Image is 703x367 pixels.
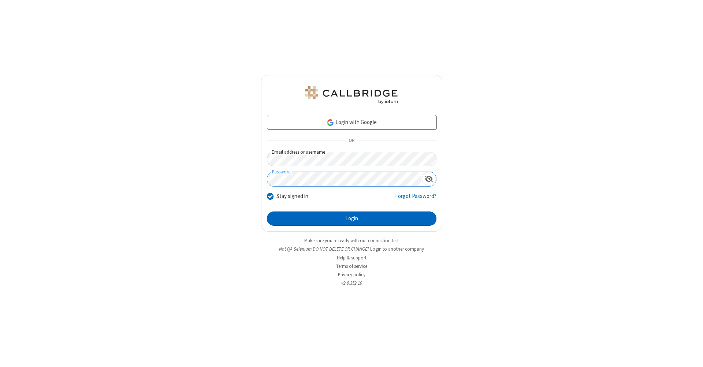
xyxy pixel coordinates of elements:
[261,246,442,252] li: Not QA Selenium DO NOT DELETE OR CHANGE?
[422,172,436,186] div: Show password
[395,192,436,206] a: Forgot Password?
[267,152,436,166] input: Email address or username
[267,172,422,186] input: Password
[261,280,442,287] li: v2.6.352.10
[336,263,367,269] a: Terms of service
[338,271,365,278] a: Privacy policy
[267,211,436,226] button: Login
[337,255,367,261] a: Help & support
[267,115,436,130] a: Login with Google
[346,136,357,146] span: OR
[326,119,334,127] img: google-icon.png
[685,348,698,362] iframe: Chat
[304,237,399,244] a: Make sure you're ready with our connection test
[276,192,308,201] label: Stay signed in
[304,86,399,104] img: QA Selenium DO NOT DELETE OR CHANGE
[370,246,424,252] button: Login to another company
